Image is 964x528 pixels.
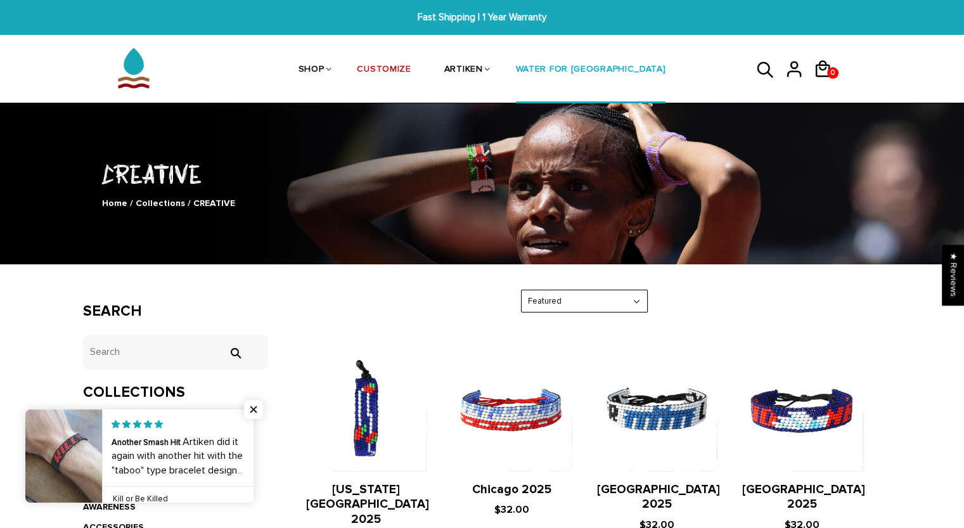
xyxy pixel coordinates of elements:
a: SHOP [299,37,325,104]
input: Search [83,335,269,370]
a: Collections [136,198,185,209]
span: 0 [828,64,838,82]
a: [GEOGRAPHIC_DATA] 2025 [742,482,865,512]
a: Home [102,198,127,209]
a: ARTIKEN [444,37,483,104]
input: Search [222,347,248,359]
h3: Search [83,302,269,321]
a: CUSTOMIZE [357,37,411,104]
span: Close popup widget [244,400,263,419]
span: CREATIVE [193,198,235,209]
h1: CREATIVE [83,157,882,190]
div: Click to open Judge.me floating reviews tab [942,245,964,305]
h3: Collections [83,383,269,402]
a: Chicago 2025 [472,482,551,497]
span: / [188,198,191,209]
a: AWARENESS [83,501,136,512]
a: 0 [813,82,842,84]
span: $32.00 [494,503,529,516]
span: / [130,198,133,209]
a: [GEOGRAPHIC_DATA] 2025 [597,482,720,512]
span: Fast Shipping | 1 Year Warranty [297,10,667,25]
a: [US_STATE][GEOGRAPHIC_DATA] 2025 [306,482,429,527]
a: WATER FOR [GEOGRAPHIC_DATA] [516,37,666,104]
